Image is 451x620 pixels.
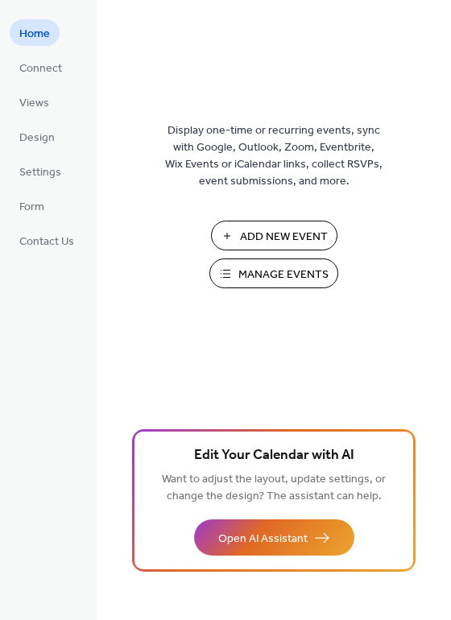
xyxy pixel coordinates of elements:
span: Open AI Assistant [218,531,308,548]
span: Connect [19,60,62,77]
span: Edit Your Calendar with AI [194,444,354,467]
span: Display one-time or recurring events, sync with Google, Outlook, Zoom, Eventbrite, Wix Events or ... [165,122,383,190]
button: Open AI Assistant [194,519,354,556]
a: Home [10,19,60,46]
a: Design [10,123,64,150]
a: Settings [10,158,71,184]
a: Views [10,89,59,115]
span: Manage Events [238,267,329,283]
span: Add New Event [240,229,328,246]
button: Add New Event [211,221,337,250]
a: Contact Us [10,227,84,254]
button: Manage Events [209,258,338,288]
a: Connect [10,54,72,81]
a: Form [10,192,54,219]
span: Views [19,95,49,112]
span: Settings [19,164,61,181]
span: Home [19,26,50,43]
span: Design [19,130,55,147]
span: Want to adjust the layout, update settings, or change the design? The assistant can help. [162,469,386,507]
span: Form [19,199,44,216]
span: Contact Us [19,234,74,250]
